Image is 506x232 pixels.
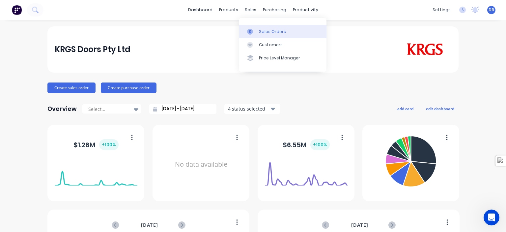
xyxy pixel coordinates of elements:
[12,5,22,15] img: Factory
[73,139,119,150] div: $ 1.28M
[216,5,241,15] div: products
[101,83,156,93] button: Create purchase order
[239,51,326,65] a: Price Level Manager
[283,139,330,150] div: $ 6.55M
[47,102,77,116] div: Overview
[351,221,368,229] span: [DATE]
[259,55,300,61] div: Price Level Manager
[393,104,418,113] button: add card
[185,5,216,15] a: dashboard
[290,5,322,15] div: productivity
[259,29,286,35] div: Sales Orders
[310,139,330,150] div: + 100 %
[141,221,158,229] span: [DATE]
[55,43,130,56] div: KRGS Doors Pty Ltd
[160,133,242,196] div: No data available
[405,43,444,56] img: KRGS Doors Pty Ltd
[260,5,290,15] div: purchasing
[239,38,326,51] a: Customers
[422,104,459,113] button: edit dashboard
[99,139,119,150] div: + 100 %
[429,5,454,15] div: settings
[228,105,269,112] div: 4 status selected
[484,210,499,225] iframe: Intercom live chat
[239,25,326,38] a: Sales Orders
[259,42,283,48] div: Customers
[47,83,96,93] button: Create sales order
[224,104,280,114] button: 4 status selected
[489,7,494,13] span: DB
[241,5,260,15] div: sales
